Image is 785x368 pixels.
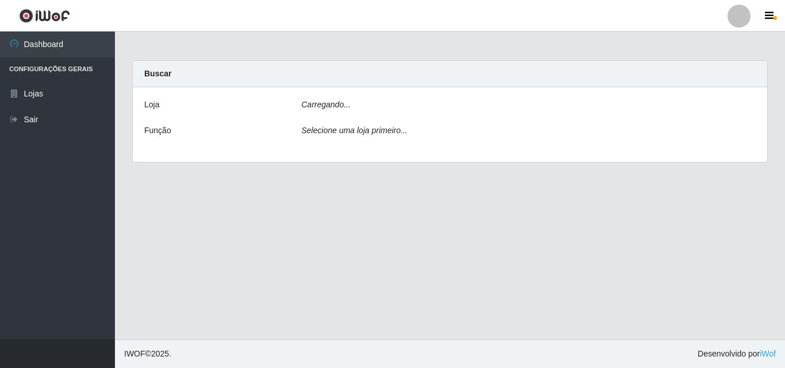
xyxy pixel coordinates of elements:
[144,125,171,137] label: Função
[302,126,407,135] i: Selecione uma loja primeiro...
[760,349,776,358] a: iWof
[124,348,171,360] span: © 2025 .
[698,348,776,360] span: Desenvolvido por
[302,100,351,109] i: Carregando...
[19,9,70,23] img: CoreUI Logo
[144,69,171,78] strong: Buscar
[144,99,159,111] label: Loja
[124,349,145,358] span: IWOF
